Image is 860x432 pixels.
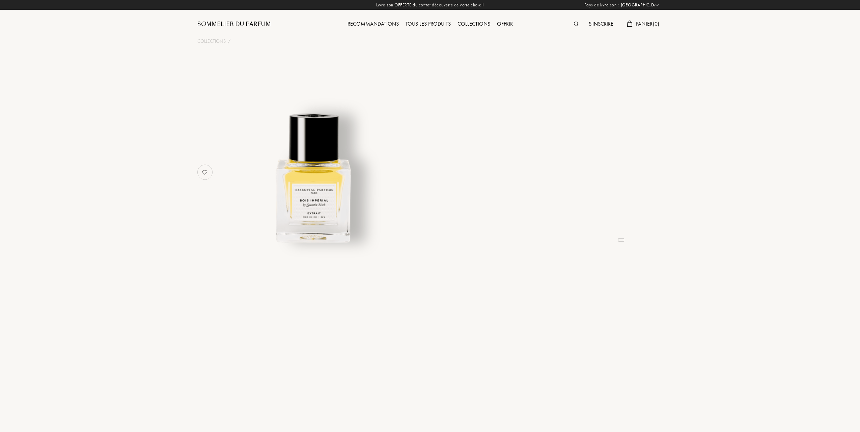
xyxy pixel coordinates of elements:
[454,20,494,27] a: Collections
[402,20,454,29] div: Tous les produits
[198,165,212,179] img: no_like_p.png
[494,20,516,29] div: Offrir
[584,2,619,8] span: Pays de livraison :
[627,21,632,27] img: cart.svg
[344,20,402,29] div: Recommandations
[585,20,617,29] div: S'inscrire
[494,20,516,27] a: Offrir
[197,20,271,28] a: Sommelier du Parfum
[636,20,660,27] span: Panier ( 0 )
[344,20,402,27] a: Recommandations
[197,38,226,45] a: Collections
[228,38,230,45] div: /
[585,20,617,27] a: S'inscrire
[655,2,660,7] img: arrow_w.png
[454,20,494,29] div: Collections
[402,20,454,27] a: Tous les produits
[574,22,579,26] img: search_icn.svg
[230,86,397,252] img: undefined undefined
